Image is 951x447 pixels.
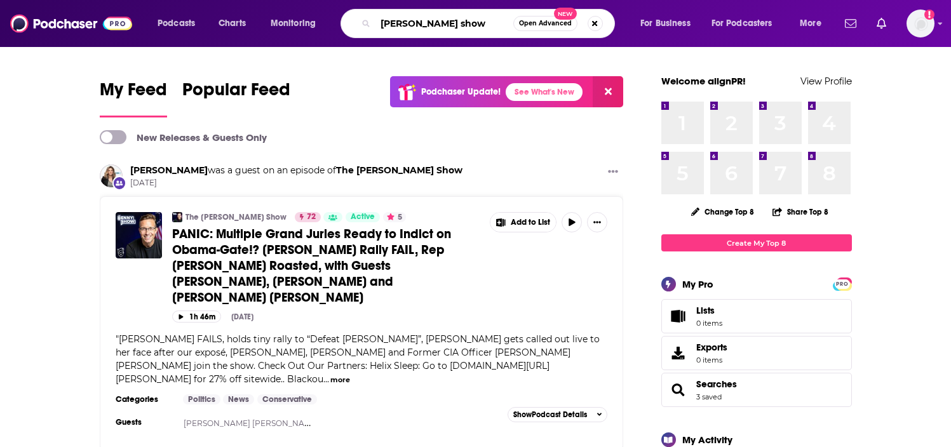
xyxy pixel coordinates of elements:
span: 0 items [696,356,727,364]
button: open menu [791,13,837,34]
button: Show More Button [490,213,556,232]
svg: Add a profile image [924,10,934,20]
button: open menu [262,13,332,34]
img: PANIC: Multiple Grand Juries Ready to Indict on Obama-Gate!? Newsom Rally FAIL, Rep Crockett Roas... [116,212,162,258]
button: Change Top 8 [684,204,762,220]
span: Monitoring [271,15,316,32]
span: " [116,333,600,385]
a: News [223,394,254,404]
div: [DATE] [231,312,253,321]
a: New Releases & Guests Only [100,130,267,144]
a: 3 saved [696,392,722,401]
span: For Business [640,15,691,32]
a: Charts [210,13,253,34]
a: Welcome alignPR! [661,75,746,87]
h3: Guests [116,417,173,427]
span: Exports [696,342,727,353]
span: 0 items [696,319,722,328]
a: View Profile [800,75,852,87]
span: Active [351,211,375,223]
button: 5 [383,212,406,222]
span: PANIC: Multiple Grand Juries Ready to Indict on Obama-Gate!? [PERSON_NAME] Rally FAIL, Rep [PERSO... [172,226,451,305]
a: Searches [666,381,691,399]
a: PRO [835,279,850,288]
span: For Podcasters [712,15,772,32]
img: User Profile [907,10,934,37]
span: Show Podcast Details [513,410,587,419]
div: Search podcasts, credits, & more... [353,9,627,38]
button: more [330,375,350,385]
div: New Appearance [112,176,126,190]
a: Show notifications dropdown [840,13,861,34]
img: The Benny Show [172,212,182,222]
button: Show More Button [587,212,607,232]
a: [PERSON_NAME] [PERSON_NAME], [184,418,321,428]
a: PANIC: Multiple Grand Juries Ready to Indict on Obama-Gate!? [PERSON_NAME] Rally FAIL, Rep [PERSO... [172,226,481,305]
a: See What's New [506,83,583,101]
span: Lists [696,305,715,316]
button: open menu [631,13,706,34]
span: New [554,8,577,20]
a: Jillian Michaels [130,164,208,176]
span: Popular Feed [182,79,290,108]
span: Lists [696,305,722,316]
a: 72 [295,212,321,222]
span: 72 [307,211,316,223]
a: The Benny Show [336,164,462,176]
h3: Categories [116,394,173,404]
span: PRO [835,279,850,289]
div: My Pro [682,278,713,290]
button: Share Top 8 [772,199,829,224]
a: My Feed [100,79,167,117]
a: Exports [661,336,852,370]
span: Logged in as alignPR [907,10,934,37]
span: Lists [666,307,691,325]
a: Conservative [257,394,317,404]
a: The [PERSON_NAME] Show [185,212,287,222]
button: ShowPodcast Details [508,407,608,422]
span: [DATE] [130,178,462,189]
button: open menu [149,13,212,34]
a: Active [346,212,380,222]
input: Search podcasts, credits, & more... [375,13,513,34]
button: Show profile menu [907,10,934,37]
h3: was a guest on an episode of [130,164,462,177]
span: My Feed [100,79,167,108]
span: ... [323,373,329,385]
img: Jillian Michaels [100,164,123,187]
span: Exports [666,344,691,362]
span: More [800,15,821,32]
a: Create My Top 8 [661,234,852,251]
span: Charts [219,15,246,32]
span: Podcasts [158,15,195,32]
img: Podchaser - Follow, Share and Rate Podcasts [10,11,132,36]
a: Lists [661,299,852,333]
button: 1h 46m [172,310,221,323]
span: [PERSON_NAME] FAILS, holds tiny rally to “Defeat [PERSON_NAME]”, [PERSON_NAME] gets called out li... [116,333,600,385]
a: Searches [696,378,737,390]
span: Open Advanced [519,20,572,27]
div: My Activity [682,434,732,446]
button: Show More Button [603,164,623,180]
p: Podchaser Update! [421,86,501,97]
button: Open AdvancedNew [513,16,577,31]
span: Add to List [511,218,550,227]
button: open menu [703,13,791,34]
a: Popular Feed [182,79,290,117]
span: Searches [661,373,852,407]
a: Politics [183,394,220,404]
a: Show notifications dropdown [872,13,891,34]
